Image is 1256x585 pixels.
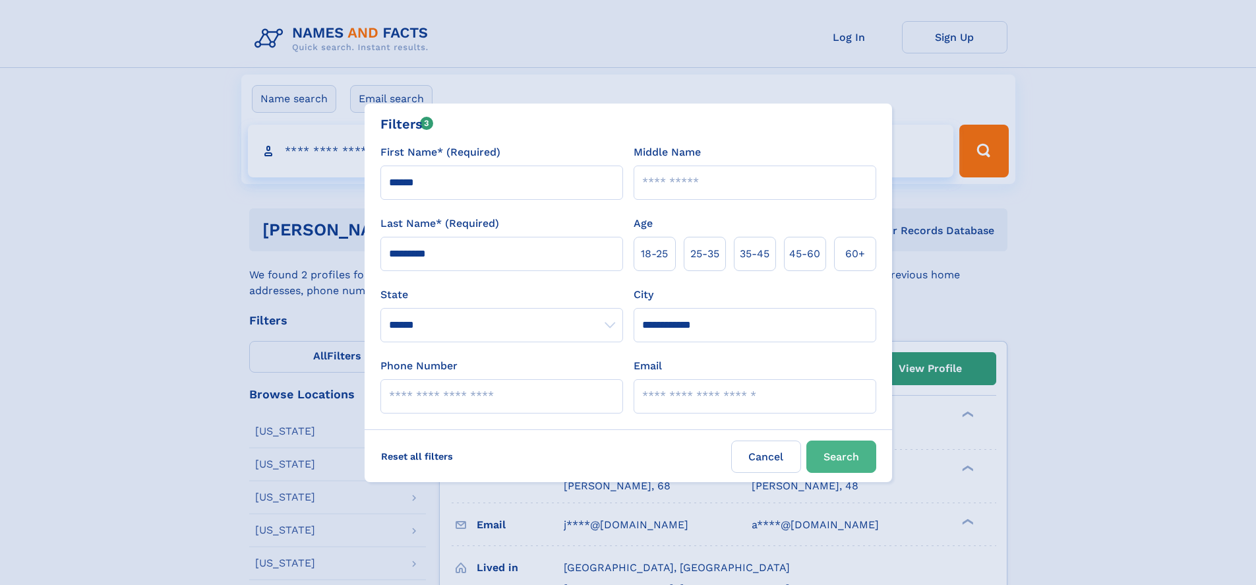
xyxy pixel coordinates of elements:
[634,216,653,231] label: Age
[373,441,462,472] label: Reset all filters
[740,246,769,262] span: 35‑45
[731,441,801,473] label: Cancel
[380,144,500,160] label: First Name* (Required)
[380,216,499,231] label: Last Name* (Required)
[380,358,458,374] label: Phone Number
[845,246,865,262] span: 60+
[634,358,662,374] label: Email
[380,287,623,303] label: State
[806,441,876,473] button: Search
[789,246,820,262] span: 45‑60
[690,246,719,262] span: 25‑35
[634,287,653,303] label: City
[641,246,668,262] span: 18‑25
[634,144,701,160] label: Middle Name
[380,114,434,134] div: Filters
